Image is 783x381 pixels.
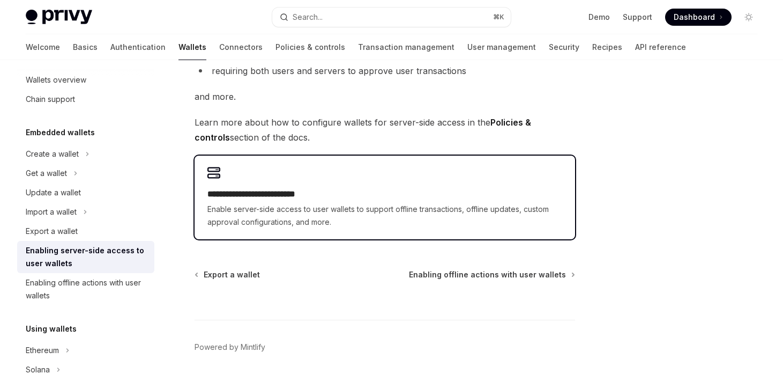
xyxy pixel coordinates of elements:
span: Learn more about how to configure wallets for server-side access in the section of the docs. [195,115,575,145]
a: Chain support [17,90,154,109]
a: Update a wallet [17,183,154,202]
a: Authentication [110,34,166,60]
div: Chain support [26,93,75,106]
a: Connectors [219,34,263,60]
span: Enable server-side access to user wallets to support offline transactions, offline updates, custo... [207,203,562,229]
button: Toggle Solana section [17,360,154,379]
a: Security [549,34,579,60]
a: Enabling server-side access to user wallets [17,241,154,273]
h5: Using wallets [26,323,77,335]
span: and more. [195,89,575,104]
div: Create a wallet [26,148,79,160]
a: Export a wallet [196,269,260,280]
button: Toggle dark mode [740,9,757,26]
img: light logo [26,10,92,25]
button: Toggle Ethereum section [17,341,154,360]
a: Export a wallet [17,222,154,241]
div: Wallets overview [26,74,86,86]
a: API reference [635,34,686,60]
div: Export a wallet [26,225,78,238]
a: Enabling offline actions with user wallets [17,273,154,305]
div: Get a wallet [26,167,67,180]
span: Dashboard [674,12,715,23]
button: Open search [272,8,510,27]
a: Policies & controls [275,34,345,60]
h5: Embedded wallets [26,126,95,139]
div: Enabling offline actions with user wallets [26,276,148,302]
a: Dashboard [665,9,732,26]
a: Basics [73,34,98,60]
div: Enabling server-side access to user wallets [26,244,148,270]
button: Toggle Import a wallet section [17,202,154,222]
a: Demo [588,12,610,23]
a: Transaction management [358,34,454,60]
button: Toggle Create a wallet section [17,144,154,164]
button: Toggle Get a wallet section [17,164,154,183]
a: Wallets [178,34,206,60]
span: ⌘ K [493,13,504,21]
span: Enabling offline actions with user wallets [409,269,566,280]
div: Import a wallet [26,206,77,218]
a: User management [467,34,536,60]
li: requiring both users and servers to approve user transactions [195,63,575,78]
a: Recipes [592,34,622,60]
div: Update a wallet [26,186,81,199]
span: Export a wallet [204,269,260,280]
a: Wallets overview [17,70,154,90]
a: Enabling offline actions with user wallets [409,269,574,280]
a: Support [623,12,652,23]
div: Solana [26,363,50,376]
a: Powered by Mintlify [195,342,265,353]
div: Search... [293,11,323,24]
a: Welcome [26,34,60,60]
div: Ethereum [26,344,59,357]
